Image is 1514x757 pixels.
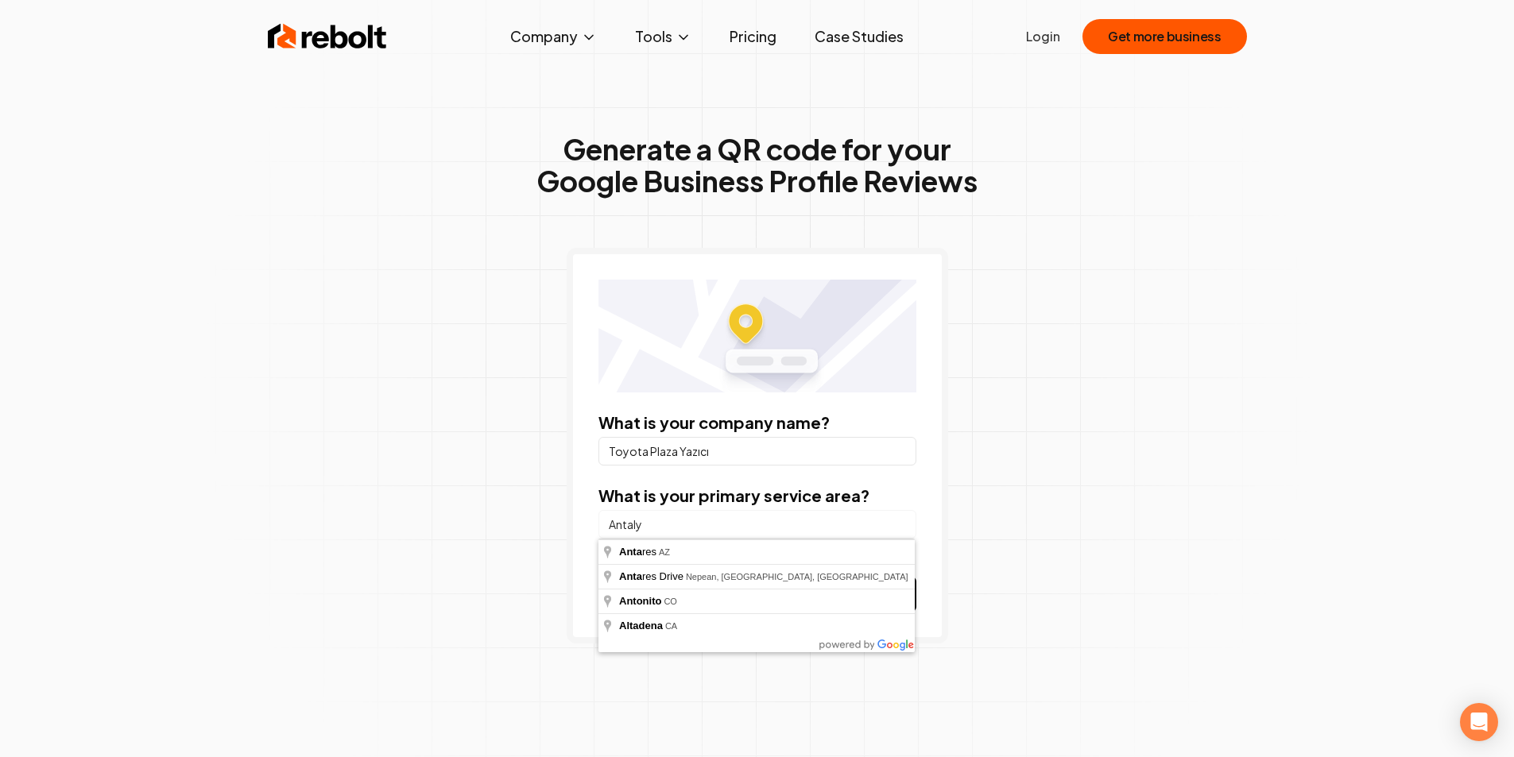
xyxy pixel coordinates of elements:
span: res Drive [619,570,686,582]
span: CA [665,621,677,631]
button: Company [498,21,610,52]
a: Case Studies [802,21,916,52]
label: What is your primary service area? [598,485,869,505]
button: Get more business [1082,19,1246,54]
span: Antonito [619,595,661,607]
div: Open Intercom Messenger [1460,703,1498,741]
img: Rebolt Logo [268,21,387,52]
a: Pricing [717,21,789,52]
a: Login [1026,27,1060,46]
input: Company Name [598,437,916,465]
span: Nepean, [GEOGRAPHIC_DATA], [GEOGRAPHIC_DATA] [686,572,908,581]
input: City or county or neighborhood [598,510,916,539]
span: AZ [659,547,670,557]
span: Altadena [619,620,663,631]
label: What is your company name? [598,412,830,432]
span: Anta [619,546,642,558]
span: res [619,546,659,558]
h1: Generate a QR code for your Google Business Profile Reviews [536,133,978,197]
button: Tools [622,21,704,52]
span: CO [664,597,677,606]
img: Location map [598,280,916,392]
span: Anta [619,570,642,582]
